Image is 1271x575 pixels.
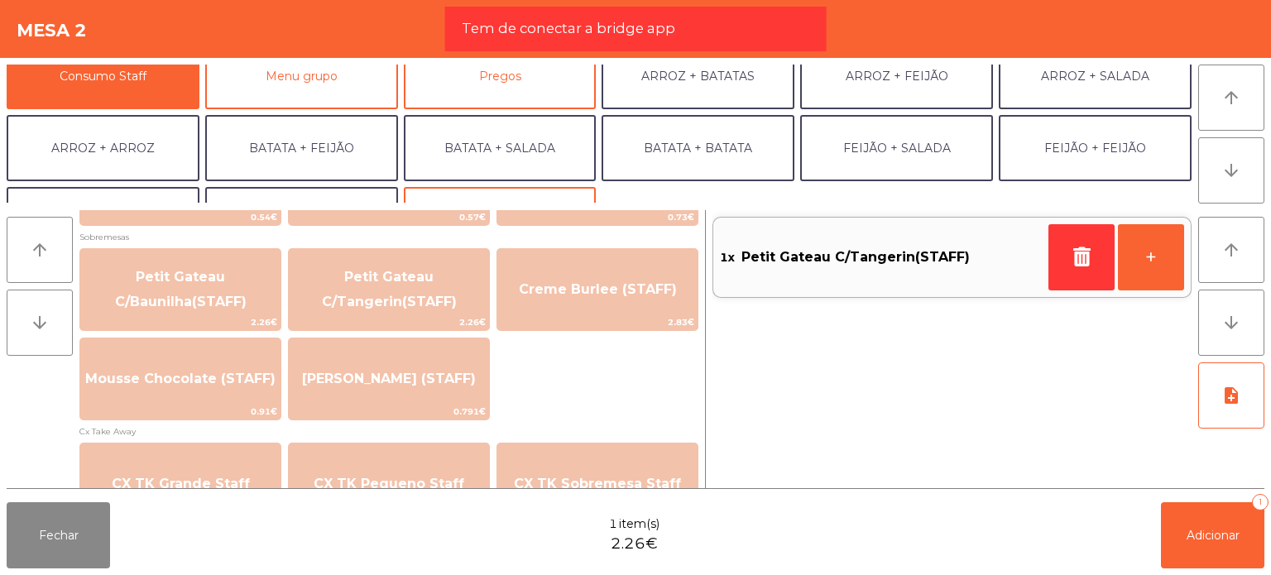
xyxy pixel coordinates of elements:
[720,245,735,270] span: 1x
[800,43,993,109] button: ARROZ + FEIJÃO
[30,313,50,333] i: arrow_downward
[314,476,464,491] span: CX TK Pequeno Staff
[7,43,199,109] button: Consumo Staff
[112,476,250,491] span: CX TK Grande Staff
[404,115,597,181] button: BATATA + SALADA
[404,187,597,253] button: COMBOAS
[1198,137,1264,204] button: arrow_downward
[7,290,73,356] button: arrow_downward
[519,281,677,297] span: Creme Burlee (STAFF)
[322,269,457,309] span: Petit Gateau C/Tangerin(STAFF)
[462,18,675,39] span: Tem de conectar a bridge app
[602,115,794,181] button: BATATA + BATATA
[7,187,199,253] button: SALADA + SALADA
[205,43,398,109] button: Menu grupo
[514,476,681,491] span: CX TK Sobremesa Staff
[17,18,87,43] h4: Mesa 2
[1221,240,1241,260] i: arrow_upward
[7,115,199,181] button: ARROZ + ARROZ
[115,269,247,309] span: Petit Gateau C/Baunilha(STAFF)
[619,515,659,533] span: item(s)
[85,371,276,386] span: Mousse Chocolate (STAFF)
[205,187,398,253] button: EXTRAS UBER
[999,115,1192,181] button: FEIJÃO + FEIJÃO
[1221,88,1241,108] i: arrow_upward
[1221,386,1241,405] i: note_add
[289,404,489,419] span: 0.791€
[497,209,698,225] span: 0.73€
[800,115,993,181] button: FEIJÃO + SALADA
[602,43,794,109] button: ARROZ + BATATAS
[7,217,73,283] button: arrow_upward
[1161,502,1264,568] button: Adicionar1
[1252,494,1269,510] div: 1
[289,314,489,330] span: 2.26€
[1221,161,1241,180] i: arrow_downward
[497,314,698,330] span: 2.83€
[80,314,281,330] span: 2.26€
[1198,217,1264,283] button: arrow_upward
[611,533,658,555] span: 2.26€
[1187,528,1240,543] span: Adicionar
[1221,313,1241,333] i: arrow_downward
[79,424,698,439] span: Cx Take Away
[1198,362,1264,429] button: note_add
[205,115,398,181] button: BATATA + FEIJÃO
[1198,65,1264,131] button: arrow_upward
[30,240,50,260] i: arrow_upward
[80,209,281,225] span: 0.54€
[999,43,1192,109] button: ARROZ + SALADA
[289,209,489,225] span: 0.57€
[741,245,970,270] span: Petit Gateau C/Tangerin(STAFF)
[80,404,281,419] span: 0.91€
[79,229,698,245] span: Sobremesas
[1198,290,1264,356] button: arrow_downward
[1118,224,1184,290] button: +
[302,371,476,386] span: [PERSON_NAME] (STAFF)
[404,43,597,109] button: Pregos
[609,515,617,533] span: 1
[7,502,110,568] button: Fechar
